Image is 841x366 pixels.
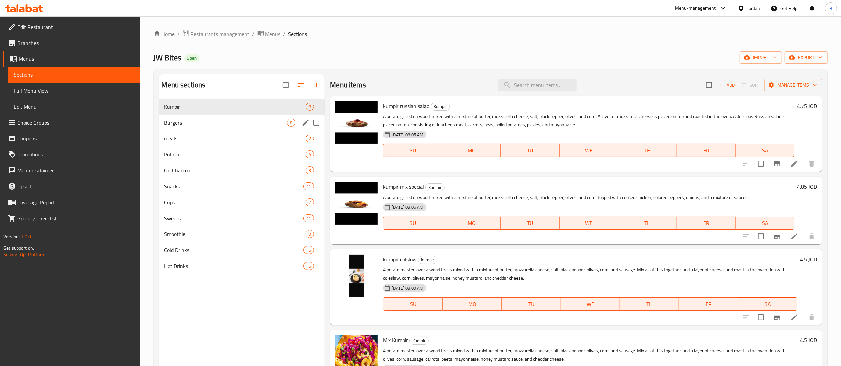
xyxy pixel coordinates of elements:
span: 11 [304,183,314,190]
h6: 4.5 JOD [800,255,817,264]
span: SA [738,146,792,155]
span: Edit Restaurant [17,23,135,31]
button: Branch-specific-item [769,156,785,172]
span: Potato [164,150,306,158]
span: 4 [306,151,314,158]
span: FR [680,218,733,228]
span: Choice Groups [17,119,135,127]
span: MO [445,218,498,228]
span: Select to update [754,229,768,243]
a: Promotions [3,146,140,162]
span: Coverage Report [17,198,135,206]
img: kumpir colslow [335,255,378,297]
a: Upsell [3,178,140,194]
span: import [745,53,777,62]
span: export [790,53,822,62]
div: Hot Drinks [164,262,304,270]
span: Version: [3,232,20,241]
a: Edit menu item [790,313,798,321]
span: Menus [265,30,281,38]
span: Add item [716,80,737,90]
span: 9 [306,231,314,237]
span: Burgers [164,119,287,127]
span: Menu disclaimer [17,166,135,174]
div: Smoothie [164,230,306,238]
span: On Charcoal [164,166,306,174]
button: delete [804,229,820,244]
div: Cups7 [159,194,325,210]
span: Snacks [164,182,304,190]
div: Menu-management [675,4,716,12]
div: items [303,182,314,190]
a: Edit Restaurant [3,19,140,35]
span: JW Bites [154,50,182,65]
button: WE [560,144,619,157]
span: Select all sections [279,78,293,92]
span: SU [386,146,439,155]
span: Upsell [17,182,135,190]
h6: 4.85 JOD [797,182,817,191]
li: / [283,30,286,38]
span: Promotions [17,150,135,158]
button: WE [561,297,620,311]
span: MO [445,299,499,309]
span: Select to update [754,310,768,324]
div: meals2 [159,131,325,146]
span: FR [680,146,733,155]
span: Kumpir [410,337,428,345]
span: FR [682,299,736,309]
button: export [785,51,828,64]
button: MO [442,144,501,157]
span: Manage items [770,81,817,89]
button: MO [443,297,502,311]
button: SU [383,144,442,157]
span: 11 [304,215,314,222]
nav: Menu sections [159,96,325,277]
h2: Menu items [330,80,366,90]
button: SA [736,217,794,230]
a: Full Menu View [8,83,140,99]
button: FR [679,297,738,311]
button: TU [501,144,560,157]
h6: 4.5 JOD [800,335,817,345]
button: Add section [309,77,325,93]
div: items [306,166,314,174]
a: Choice Groups [3,115,140,131]
button: import [740,51,782,64]
p: A potato roasted over a wood fire is mixed with a mixture of butter, mozzarella cheese, salt, bla... [383,266,797,282]
span: Sections [14,71,135,79]
span: Grocery Checklist [17,214,135,222]
span: B [829,5,832,12]
div: items [306,198,314,206]
span: 8 [287,120,295,126]
input: search [498,79,577,91]
a: Grocery Checklist [3,210,140,226]
span: SU [386,218,439,228]
a: Home [154,30,175,38]
span: Kumpir [431,103,450,110]
div: Kumpir [418,256,437,264]
div: Cold Drinks [164,246,304,254]
span: meals [164,135,306,142]
span: WE [564,299,618,309]
span: [DATE] 08:06 AM [389,204,426,210]
span: TU [503,146,557,155]
span: kumpir russian salad [383,101,429,111]
span: SA [738,218,792,228]
span: Add [718,81,736,89]
span: WE [562,218,616,228]
div: items [306,230,314,238]
button: TH [618,217,677,230]
img: kumpir russian salad [335,101,378,144]
span: 15 [304,247,314,253]
h6: 4.75 JOD [797,101,817,111]
button: TU [502,297,561,311]
span: 8 [306,104,314,110]
span: Coupons [17,135,135,142]
button: SU [383,217,442,230]
li: / [178,30,180,38]
button: Branch-specific-item [769,229,785,244]
div: Kumpir [431,103,450,111]
div: Kumpir [164,103,306,111]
